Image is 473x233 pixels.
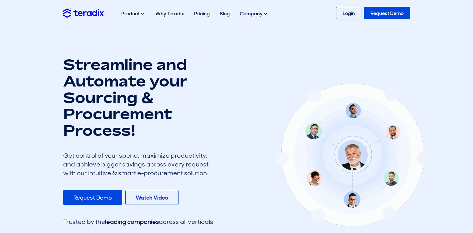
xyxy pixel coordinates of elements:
[63,190,122,205] a: Request Demo
[364,7,410,19] a: Request Demo
[235,4,273,24] div: Company
[63,56,213,139] h1: Streamline and Automate your Sourcing & Procurement Process!
[63,8,104,17] img: Teradix logo
[105,218,159,226] span: leading companies
[215,4,235,23] a: Blog
[336,7,361,19] a: Login
[150,4,189,23] a: Why Teradix
[136,194,168,201] b: Watch Video
[116,4,150,24] div: Product
[189,4,215,23] a: Pricing
[125,190,179,205] a: Watch Video
[63,151,213,177] div: Get control of your spend, maximize productivity, and achieve bigger savings across every request...
[63,217,213,226] div: Trusted by the across all verticals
